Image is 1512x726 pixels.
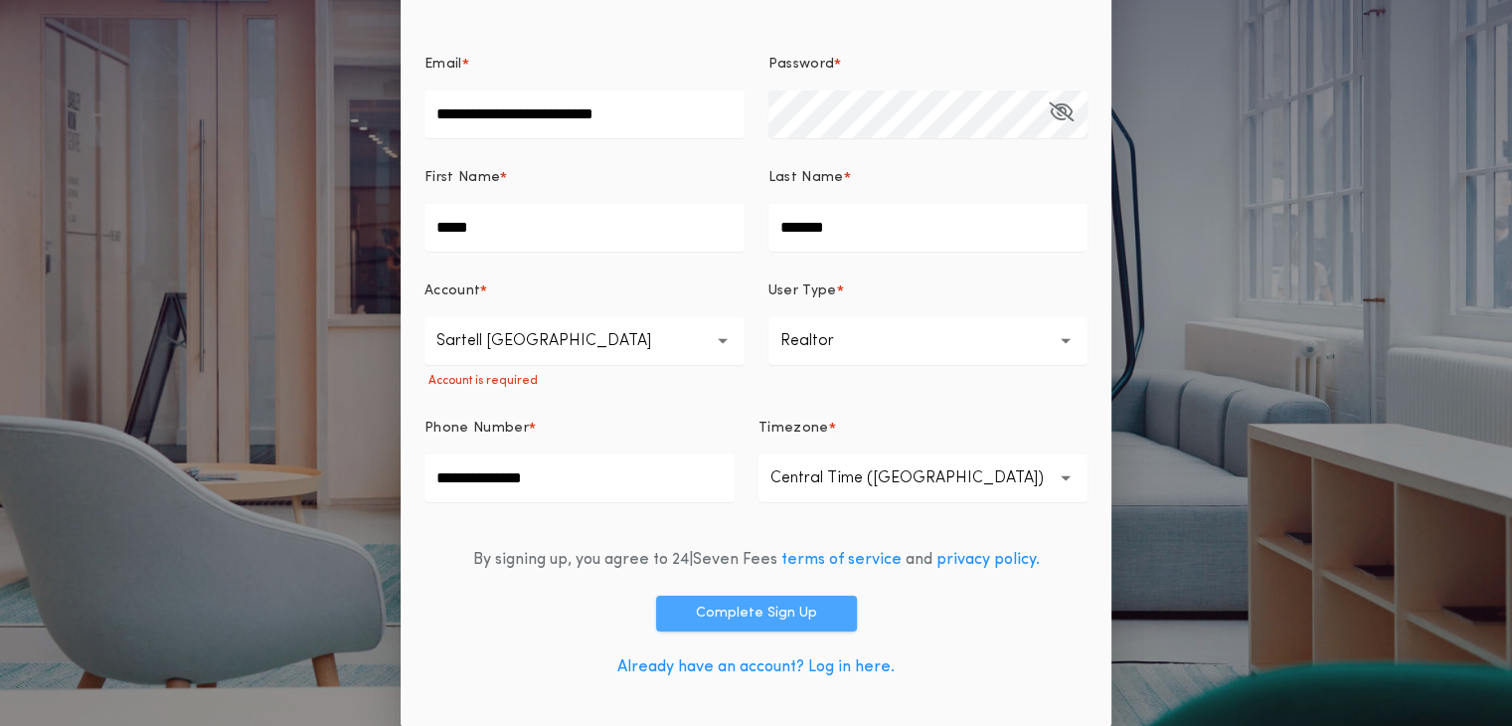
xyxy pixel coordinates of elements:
[768,55,835,75] p: Password
[758,454,1088,502] button: Central Time ([GEOGRAPHIC_DATA])
[424,454,735,502] input: Phone Number*
[1049,91,1074,138] button: Password*
[424,55,462,75] p: Email
[768,91,1089,138] input: Password*
[781,552,902,568] a: terms of service
[768,281,837,301] p: User Type
[656,596,857,632] button: Complete Sign Up
[424,281,480,301] p: Account
[436,329,683,353] p: Sartell [GEOGRAPHIC_DATA]
[424,317,745,365] button: Sartell [GEOGRAPHIC_DATA]
[768,317,1089,365] button: Realtor
[768,168,844,188] p: Last Name
[424,204,745,252] input: First Name*
[780,329,866,353] p: Realtor
[424,91,745,138] input: Email*
[424,373,745,389] p: Account is required
[770,466,1076,490] p: Central Time ([GEOGRAPHIC_DATA])
[758,419,829,439] p: Timezone
[768,204,1089,252] input: Last Name*
[936,552,1040,568] a: privacy policy.
[424,168,500,188] p: First Name
[424,419,529,439] p: Phone Number
[473,548,1040,572] div: By signing up, you agree to 24|Seven Fees and
[617,659,895,675] a: Already have an account? Log in here.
